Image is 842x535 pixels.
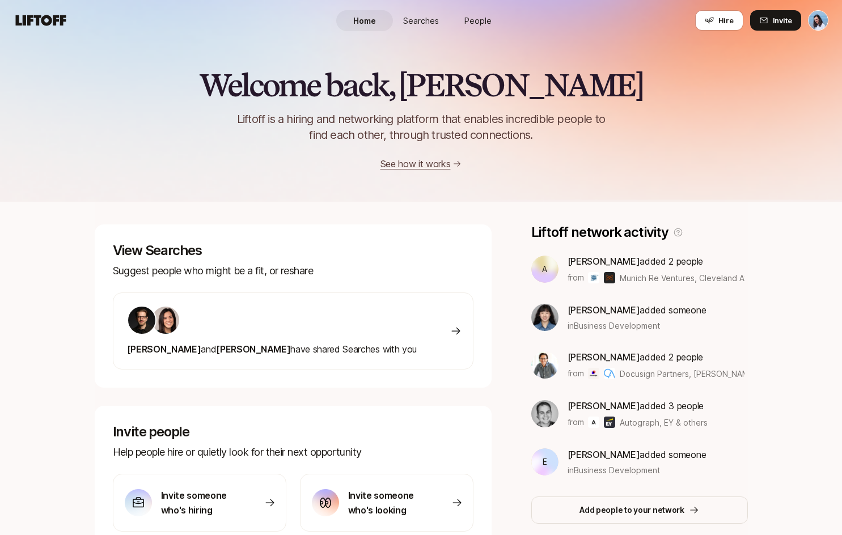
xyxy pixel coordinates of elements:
img: EY [604,417,615,428]
span: in Business Development [568,464,660,476]
span: Autograph, EY & others [620,417,708,428]
span: [PERSON_NAME] [568,449,640,460]
p: E [543,455,547,469]
img: Munich Re Ventures [588,272,599,283]
img: Docusign Partners [588,368,599,379]
a: People [450,10,506,31]
img: Autograph [588,417,599,428]
p: added someone [568,303,706,317]
img: d8171d0d_cd14_41e6_887c_717ee5808693.jpg [531,351,558,379]
p: from [568,415,584,429]
span: [PERSON_NAME] [216,343,290,355]
a: Home [336,10,393,31]
span: [PERSON_NAME] [568,304,640,316]
p: from [568,271,584,285]
p: Invite people [113,424,473,440]
h2: Welcome back, [PERSON_NAME] [199,68,643,102]
p: added someone [568,447,706,462]
img: CLARA Analytics [604,368,615,379]
img: Dan Tase [809,11,828,30]
button: Hire [695,10,743,31]
p: added 2 people [568,254,745,269]
span: Home [353,15,376,27]
span: [PERSON_NAME] [568,400,640,411]
span: and [201,343,216,355]
img: Cleveland Avenue [604,272,615,283]
p: added 2 people [568,350,745,364]
span: Invite [773,15,792,26]
span: [PERSON_NAME] [568,351,640,363]
p: Help people hire or quietly look for their next opportunity [113,444,473,460]
span: People [464,15,492,27]
p: View Searches [113,243,473,258]
p: Suggest people who might be a fit, or reshare [113,263,473,279]
span: Searches [403,15,439,27]
span: [PERSON_NAME] [127,343,201,355]
p: Add people to your network [579,503,684,517]
span: in Business Development [568,320,660,332]
a: Searches [393,10,450,31]
img: a656a6ea_5fea_4968_b3a7_33e87ec720b1.jfif [531,304,558,331]
img: ACg8ocLkLr99FhTl-kK-fHkDFhetpnfS0fTAm4rmr9-oxoZ0EDUNs14=s160-c [128,307,155,334]
button: Dan Tase [808,10,828,31]
p: Liftoff is a hiring and networking platform that enables incredible people to find each other, th... [218,111,624,143]
span: Hire [718,15,734,26]
button: Invite [750,10,801,31]
p: from [568,367,584,380]
span: [PERSON_NAME] [568,256,640,267]
span: Munich Re Ventures, Cleveland Avenue & others [620,273,802,283]
span: have shared Searches with you [127,343,417,355]
p: A [542,262,547,276]
p: Invite someone who's looking [348,488,428,517]
span: Docusign Partners, [PERSON_NAME] & others [620,369,790,379]
p: Invite someone who's hiring [161,488,240,517]
img: 71d7b91d_d7cb_43b4_a7ea_a9b2f2cc6e03.jpg [152,307,179,334]
button: Add people to your network [531,496,748,524]
p: Liftoff network activity [531,224,668,240]
a: See how it works [380,158,451,169]
p: added 3 people [568,398,708,413]
img: 311bb37e_50f9_4bd4_adc2_e86b878d3342.jfif [531,400,558,427]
